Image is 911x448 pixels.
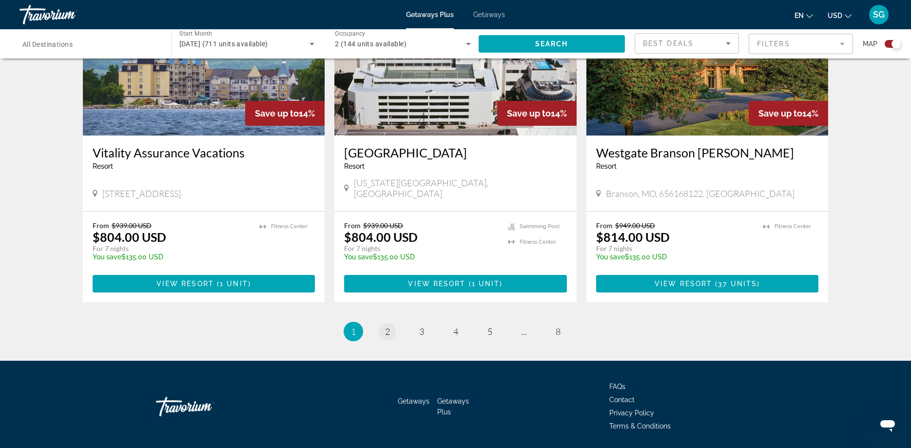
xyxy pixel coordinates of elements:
[344,145,567,160] a: [GEOGRAPHIC_DATA]
[102,188,181,199] span: [STREET_ADDRESS]
[93,253,121,261] span: You save
[866,4,892,25] button: User Menu
[497,101,577,126] div: 14%
[398,397,429,405] a: Getaways
[156,280,214,288] span: View Resort
[535,40,568,48] span: Search
[354,177,567,199] span: [US_STATE][GEOGRAPHIC_DATA], [GEOGRAPHIC_DATA]
[775,223,811,230] span: Fitness Center
[749,33,853,55] button: Filter
[596,244,754,253] p: For 7 nights
[520,239,556,245] span: Fitness Center
[351,326,356,337] span: 1
[344,162,365,170] span: Resort
[596,253,754,261] p: $135.00 USD
[156,392,253,421] a: Travorium
[344,244,498,253] p: For 7 nights
[606,188,795,199] span: Branson, MO, 656168122, [GEOGRAPHIC_DATA]
[466,280,503,288] span: ( )
[487,326,492,337] span: 5
[520,223,560,230] span: Swimming Pool
[718,280,757,288] span: 37 units
[22,40,73,48] span: All Destinations
[643,38,731,49] mat-select: Sort by
[596,221,613,230] span: From
[596,162,617,170] span: Resort
[472,280,500,288] span: 1 unit
[408,280,465,288] span: View Resort
[479,35,625,53] button: Search
[19,2,117,27] a: Travorium
[93,162,113,170] span: Resort
[643,39,694,47] span: Best Deals
[437,397,469,416] a: Getaways Plus
[385,326,390,337] span: 2
[615,221,655,230] span: $949.00 USD
[93,221,109,230] span: From
[363,221,403,230] span: $939.00 USD
[609,396,635,404] a: Contact
[335,40,407,48] span: 2 (144 units available)
[521,326,527,337] span: ...
[795,8,813,22] button: Change language
[93,275,315,292] button: View Resort(1 unit)
[828,8,852,22] button: Change currency
[596,145,819,160] a: Westgate Branson [PERSON_NAME]
[214,280,251,288] span: ( )
[344,230,418,244] p: $804.00 USD
[335,30,366,37] span: Occupancy
[271,223,308,230] span: Fitness Center
[93,230,166,244] p: $804.00 USD
[344,275,567,292] button: View Resort(1 unit)
[179,40,268,48] span: [DATE] (711 units available)
[179,30,212,37] span: Start Month
[419,326,424,337] span: 3
[344,253,498,261] p: $135.00 USD
[596,230,670,244] p: $814.00 USD
[83,322,829,341] nav: Pagination
[473,11,505,19] a: Getaways
[596,275,819,292] button: View Resort(37 units)
[872,409,903,440] iframe: Button to launch messaging window
[655,280,712,288] span: View Resort
[556,326,561,337] span: 8
[453,326,458,337] span: 4
[406,11,454,19] a: Getaways Plus
[93,244,250,253] p: For 7 nights
[596,253,625,261] span: You save
[712,280,760,288] span: ( )
[344,221,361,230] span: From
[93,145,315,160] a: Vitality Assurance Vacations
[93,253,250,261] p: $135.00 USD
[795,12,804,19] span: en
[507,108,551,118] span: Save up to
[609,409,654,417] a: Privacy Policy
[828,12,842,19] span: USD
[758,108,802,118] span: Save up to
[873,10,885,19] span: SG
[220,280,248,288] span: 1 unit
[245,101,325,126] div: 14%
[112,221,152,230] span: $939.00 USD
[863,37,877,51] span: Map
[749,101,828,126] div: 14%
[609,422,671,430] a: Terms & Conditions
[344,253,373,261] span: You save
[609,383,625,390] a: FAQs
[255,108,299,118] span: Save up to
